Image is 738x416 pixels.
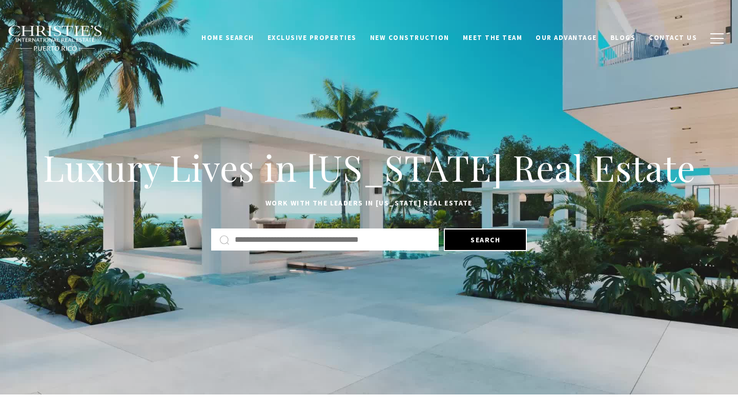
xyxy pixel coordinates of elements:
[529,28,604,48] a: Our Advantage
[363,28,456,48] a: New Construction
[370,33,449,42] span: New Construction
[456,28,529,48] a: Meet the Team
[444,228,527,251] button: Search
[36,197,702,210] p: Work with the leaders in [US_STATE] Real Estate
[536,33,597,42] span: Our Advantage
[261,28,363,48] a: Exclusive Properties
[604,28,643,48] a: Blogs
[649,33,697,42] span: Contact Us
[36,145,702,190] h1: Luxury Lives in [US_STATE] Real Estate
[8,25,103,52] img: Christie's International Real Estate black text logo
[195,28,261,48] a: Home Search
[610,33,636,42] span: Blogs
[268,33,357,42] span: Exclusive Properties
